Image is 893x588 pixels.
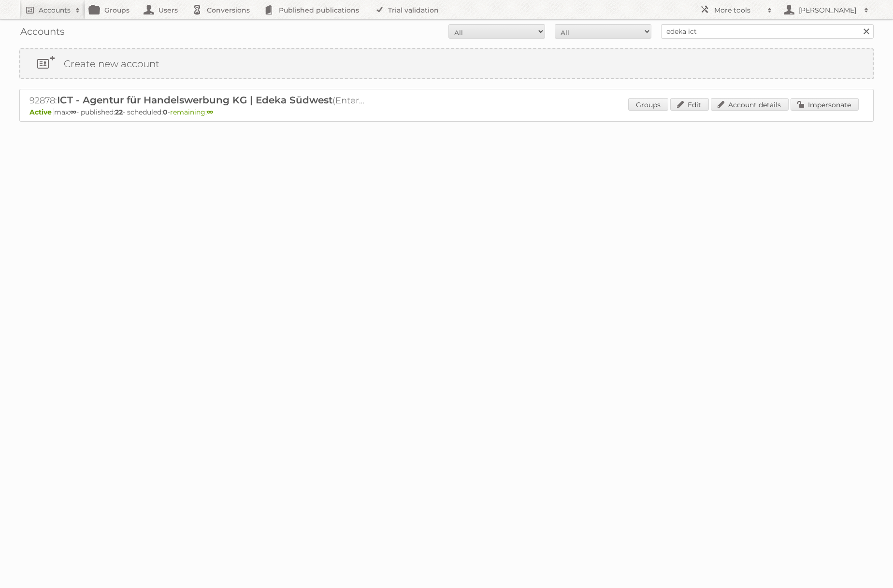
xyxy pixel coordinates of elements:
[115,108,123,116] strong: 22
[20,49,873,78] a: Create new account
[628,98,668,111] a: Groups
[670,98,709,111] a: Edit
[163,108,168,116] strong: 0
[711,98,789,111] a: Account details
[39,5,71,15] h2: Accounts
[170,108,213,116] span: remaining:
[207,108,213,116] strong: ∞
[29,108,54,116] span: Active
[714,5,763,15] h2: More tools
[70,108,76,116] strong: ∞
[796,5,859,15] h2: [PERSON_NAME]
[29,108,864,116] p: max: - published: - scheduled: -
[29,94,368,107] h2: 92878: (Enterprise ∞) - TRIAL
[791,98,859,111] a: Impersonate
[57,94,332,106] span: ICT - Agentur für Handelswerbung KG | Edeka Südwest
